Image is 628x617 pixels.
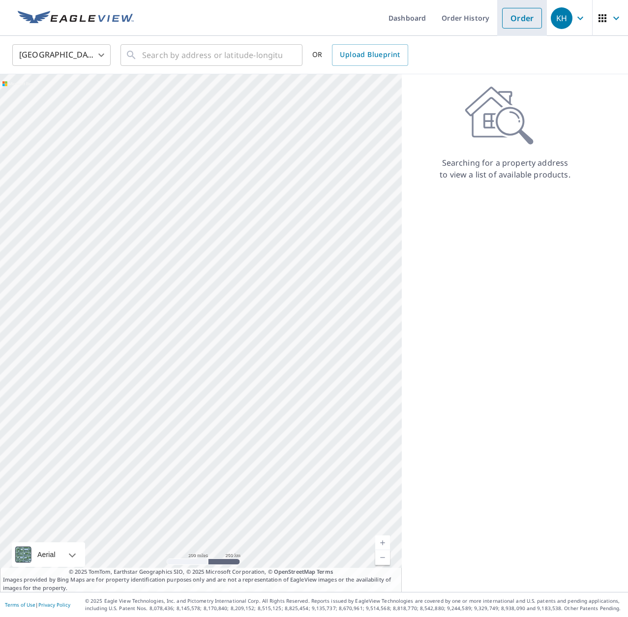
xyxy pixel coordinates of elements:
[551,7,572,29] div: KH
[12,41,111,69] div: [GEOGRAPHIC_DATA]
[85,597,623,612] p: © 2025 Eagle View Technologies, Inc. and Pictometry International Corp. All Rights Reserved. Repo...
[38,601,70,608] a: Privacy Policy
[502,8,542,29] a: Order
[332,44,408,66] a: Upload Blueprint
[317,568,333,575] a: Terms
[5,602,70,608] p: |
[375,550,390,565] a: Current Level 5, Zoom Out
[340,49,400,61] span: Upload Blueprint
[312,44,408,66] div: OR
[69,568,333,576] span: © 2025 TomTom, Earthstar Geographics SIO, © 2025 Microsoft Corporation, ©
[274,568,315,575] a: OpenStreetMap
[375,535,390,550] a: Current Level 5, Zoom In
[12,542,85,567] div: Aerial
[142,41,282,69] input: Search by address or latitude-longitude
[34,542,59,567] div: Aerial
[5,601,35,608] a: Terms of Use
[439,157,571,180] p: Searching for a property address to view a list of available products.
[18,11,134,26] img: EV Logo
